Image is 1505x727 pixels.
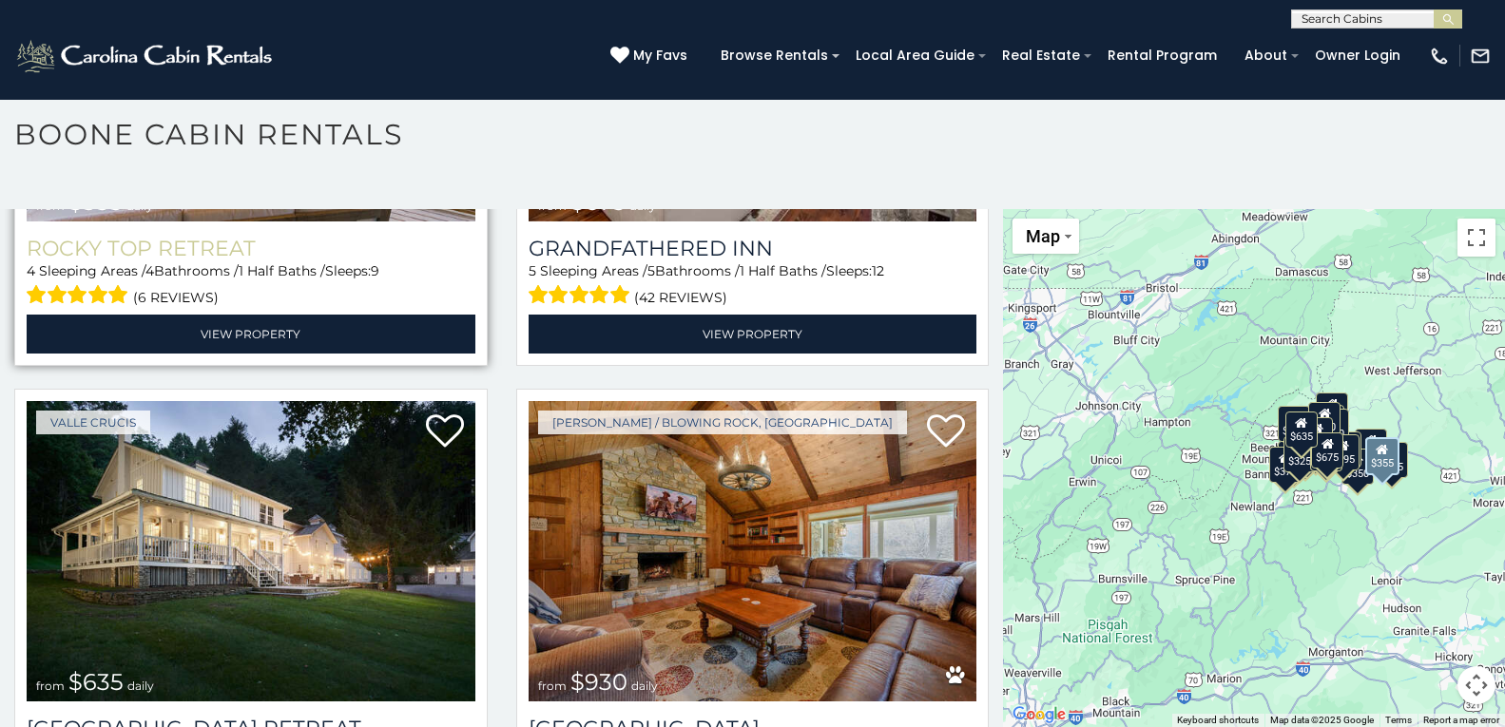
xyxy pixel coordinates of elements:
span: 12 [872,262,884,279]
span: 5 [529,262,536,279]
div: $635 [1285,411,1318,448]
span: 1 Half Baths / [740,262,826,279]
div: $525 [1317,392,1349,428]
a: Valley Farmhouse Retreat from $635 daily [27,401,475,701]
a: [PERSON_NAME] / Blowing Rock, [GEOGRAPHIC_DATA] [538,411,907,434]
span: from [36,199,65,213]
a: Grandfathered Inn [529,236,977,261]
img: White-1-2.png [14,37,278,75]
span: 5 [647,262,655,279]
div: Sleeping Areas / Bathrooms / Sleeps: [529,261,977,310]
span: 9 [371,262,379,279]
div: Sleeping Areas / Bathrooms / Sleeps: [27,261,475,310]
div: $375 [1269,446,1302,482]
span: from [538,199,567,213]
button: Toggle fullscreen view [1457,219,1495,257]
span: $635 [68,668,124,696]
div: $315 [1310,435,1342,471]
a: Appalachian Mountain Lodge from $930 daily [529,401,977,701]
a: Browse Rentals [711,41,838,70]
span: My Favs [633,46,687,66]
div: $325 [1283,435,1316,471]
div: $320 [1308,401,1341,437]
a: Terms [1385,715,1412,725]
img: Google [1008,702,1071,727]
button: Map camera controls [1457,666,1495,704]
div: $305 [1278,405,1310,441]
a: Open this area in Google Maps (opens a new window) [1008,702,1071,727]
a: Real Estate [993,41,1090,70]
span: daily [127,679,154,693]
span: (42 reviews) [634,285,727,310]
a: About [1235,41,1297,70]
span: 4 [145,262,154,279]
span: 1 Half Baths / [239,262,325,279]
div: $675 [1312,432,1344,469]
div: $930 [1355,429,1387,465]
a: Local Area Guide [846,41,984,70]
img: phone-regular-white.png [1429,46,1450,67]
a: Report a map error [1423,715,1499,725]
div: $350 [1341,449,1374,485]
a: Rental Program [1098,41,1226,70]
span: 4 [27,262,35,279]
a: Add to favorites [927,412,965,452]
div: $355 [1377,442,1409,478]
img: Valley Farmhouse Retreat [27,401,475,701]
a: Rocky Top Retreat [27,236,475,261]
a: Owner Login [1305,41,1410,70]
span: $930 [570,668,627,696]
span: daily [631,679,658,693]
button: Change map style [1013,219,1079,254]
span: daily [126,199,153,213]
img: mail-regular-white.png [1470,46,1491,67]
a: My Favs [610,46,692,67]
span: (6 reviews) [133,285,219,310]
div: $695 [1327,434,1360,470]
img: Appalachian Mountain Lodge [529,401,977,701]
button: Keyboard shortcuts [1177,714,1259,727]
a: View Property [529,315,977,354]
a: View Property [27,315,475,354]
div: $355 [1365,436,1399,474]
span: Map data ©2025 Google [1270,715,1374,725]
span: daily [629,199,656,213]
span: from [36,679,65,693]
a: Valle Crucis [36,411,150,434]
span: from [538,679,567,693]
a: Add to favorites [426,412,464,452]
span: Map [1026,226,1060,246]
